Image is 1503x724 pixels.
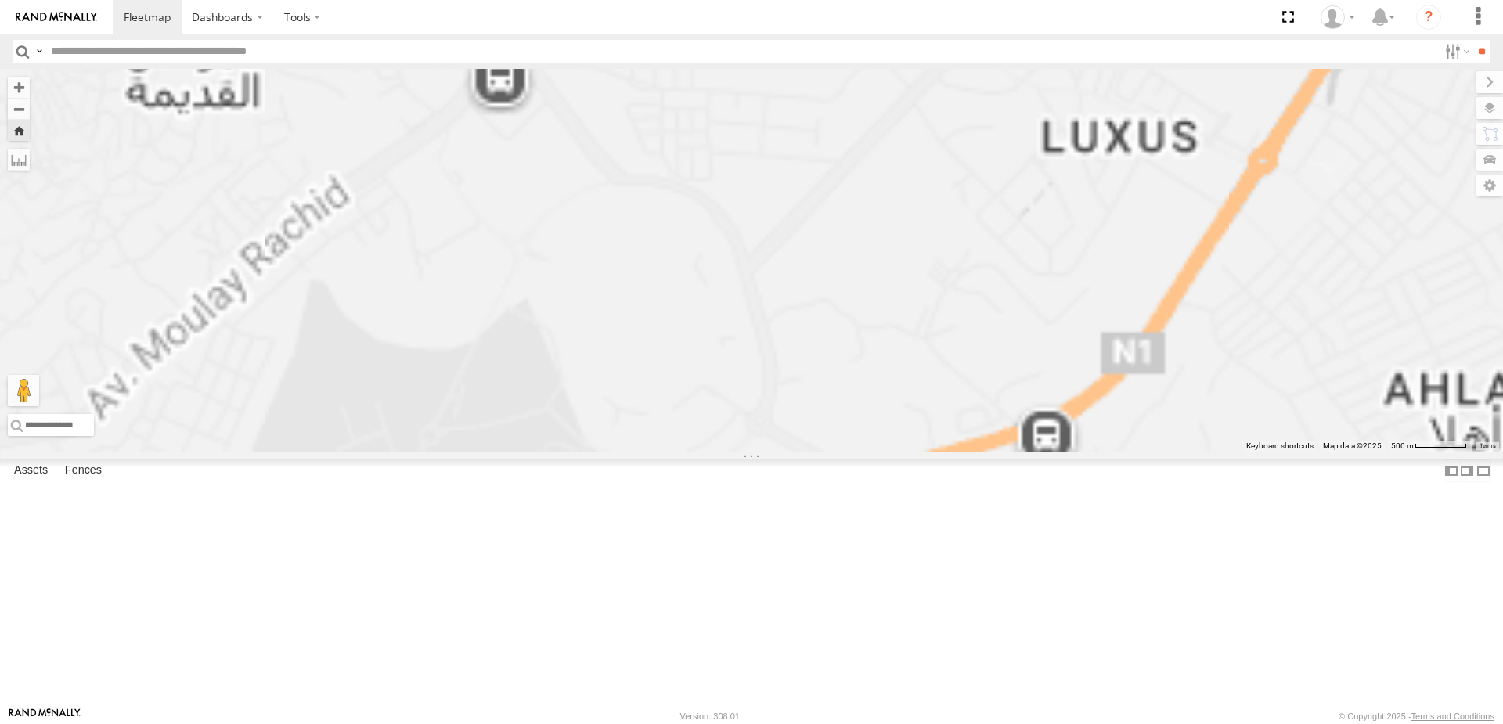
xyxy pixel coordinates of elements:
[8,375,39,406] button: Drag Pegman onto the map to open Street View
[8,149,30,171] label: Measure
[680,711,740,721] div: Version: 308.01
[1323,441,1382,450] span: Map data ©2025
[1391,441,1414,450] span: 500 m
[6,460,56,482] label: Assets
[8,120,30,141] button: Zoom Home
[9,708,81,724] a: Visit our Website
[1476,175,1503,196] label: Map Settings
[16,12,97,23] img: rand-logo.svg
[1315,5,1361,29] div: Branch Tanger
[1476,459,1491,482] label: Hide Summary Table
[1444,459,1459,482] label: Dock Summary Table to the Left
[1480,443,1496,449] a: Terms (opens in new tab)
[1416,5,1441,30] i: ?
[1246,441,1314,452] button: Keyboard shortcuts
[1411,711,1494,721] a: Terms and Conditions
[1339,711,1494,721] div: © Copyright 2025 -
[1459,459,1475,482] label: Dock Summary Table to the Right
[57,460,110,482] label: Fences
[1386,441,1472,452] button: Map Scale: 500 m per 64 pixels
[1439,40,1472,63] label: Search Filter Options
[8,98,30,120] button: Zoom out
[33,40,45,63] label: Search Query
[8,77,30,98] button: Zoom in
